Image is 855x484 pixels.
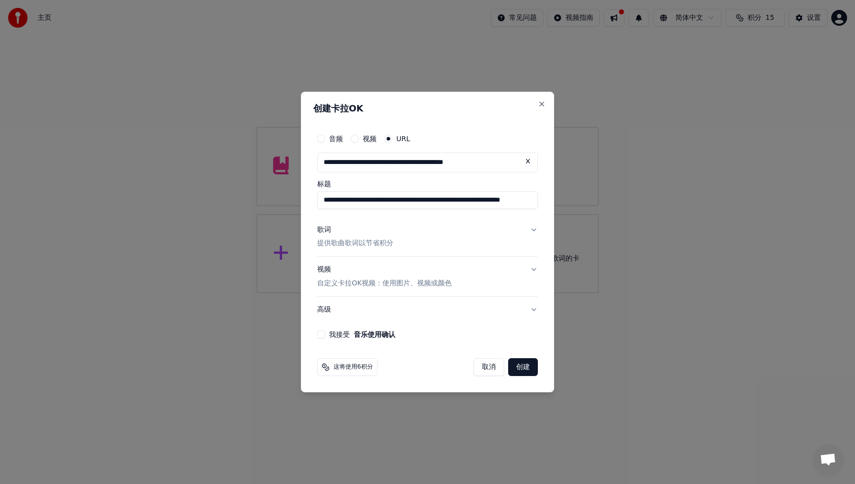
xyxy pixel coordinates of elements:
[329,331,395,338] label: 我接受
[508,358,538,376] button: 创建
[474,358,504,376] button: 取消
[354,331,395,338] button: 我接受
[313,104,542,113] h2: 创建卡拉OK
[317,180,538,187] label: 标题
[333,363,373,371] span: 这将使用6积分
[317,278,452,288] p: 自定义卡拉OK视频：使用图片、视频或颜色
[396,135,410,142] label: URL
[363,135,377,142] label: 视频
[317,225,331,235] div: 歌词
[317,265,452,289] div: 视频
[317,217,538,257] button: 歌词提供歌曲歌词以节省积分
[317,257,538,297] button: 视频自定义卡拉OK视频：使用图片、视频或颜色
[317,239,393,249] p: 提供歌曲歌词以节省积分
[329,135,343,142] label: 音频
[317,297,538,323] button: 高级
